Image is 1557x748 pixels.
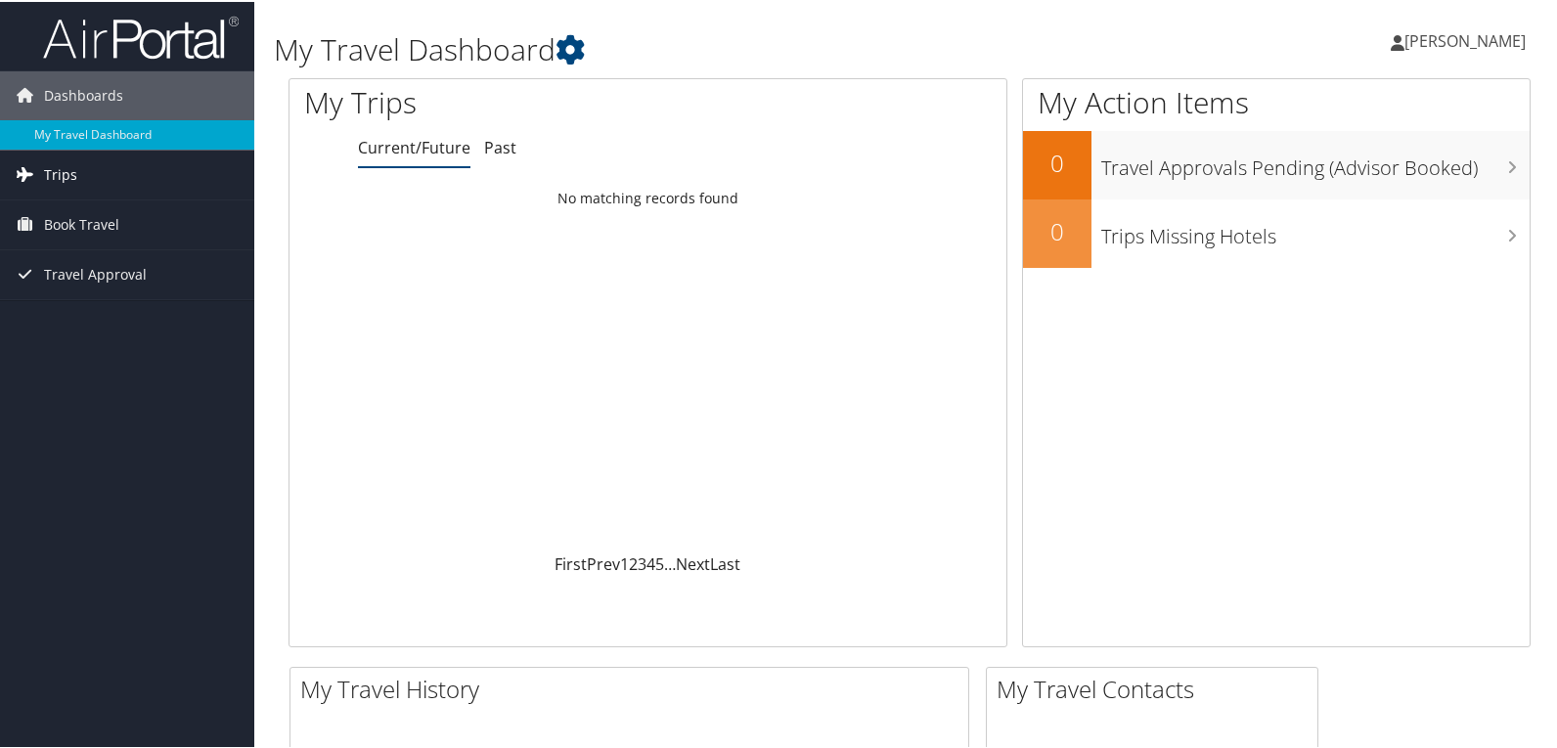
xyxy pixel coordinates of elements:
[676,551,710,573] a: Next
[710,551,740,573] a: Last
[664,551,676,573] span: …
[44,198,119,247] span: Book Travel
[1101,211,1530,248] h3: Trips Missing Hotels
[274,27,1122,68] h1: My Travel Dashboard
[655,551,664,573] a: 5
[1023,129,1530,198] a: 0Travel Approvals Pending (Advisor Booked)
[1404,28,1526,50] span: [PERSON_NAME]
[1023,145,1091,178] h2: 0
[1023,198,1530,266] a: 0Trips Missing Hotels
[646,551,655,573] a: 4
[587,551,620,573] a: Prev
[1023,213,1091,246] h2: 0
[43,13,239,59] img: airportal-logo.png
[44,248,147,297] span: Travel Approval
[1023,80,1530,121] h1: My Action Items
[1101,143,1530,180] h3: Travel Approvals Pending (Advisor Booked)
[620,551,629,573] a: 1
[1391,10,1545,68] a: [PERSON_NAME]
[484,135,516,156] a: Past
[44,69,123,118] span: Dashboards
[289,179,1006,214] td: No matching records found
[638,551,646,573] a: 3
[555,551,587,573] a: First
[44,149,77,198] span: Trips
[997,671,1317,704] h2: My Travel Contacts
[300,671,968,704] h2: My Travel History
[358,135,470,156] a: Current/Future
[304,80,692,121] h1: My Trips
[629,551,638,573] a: 2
